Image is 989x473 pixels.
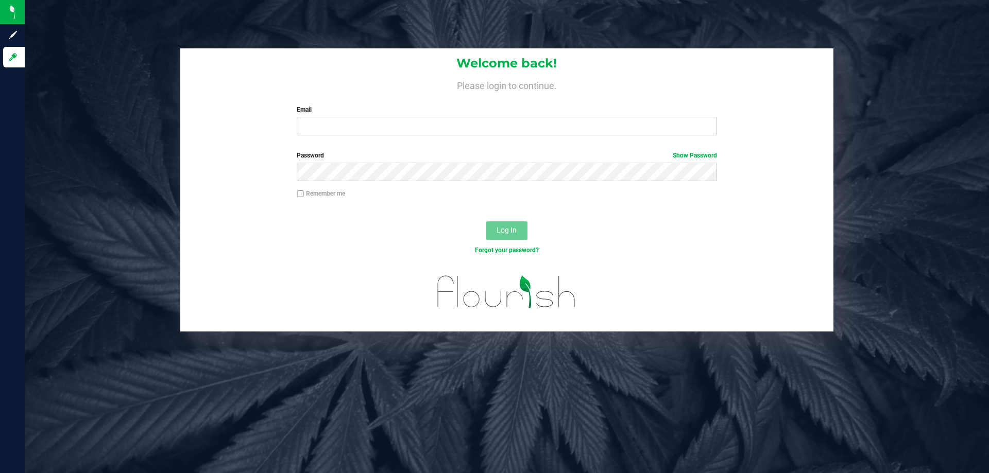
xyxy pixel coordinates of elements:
[297,190,304,198] input: Remember me
[297,189,345,198] label: Remember me
[425,266,588,318] img: flourish_logo.svg
[297,152,324,159] span: Password
[486,221,527,240] button: Log In
[8,30,18,40] inline-svg: Sign up
[180,78,833,91] h4: Please login to continue.
[8,52,18,62] inline-svg: Log in
[297,105,717,114] label: Email
[497,226,517,234] span: Log In
[673,152,717,159] a: Show Password
[475,247,539,254] a: Forgot your password?
[180,57,833,70] h1: Welcome back!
